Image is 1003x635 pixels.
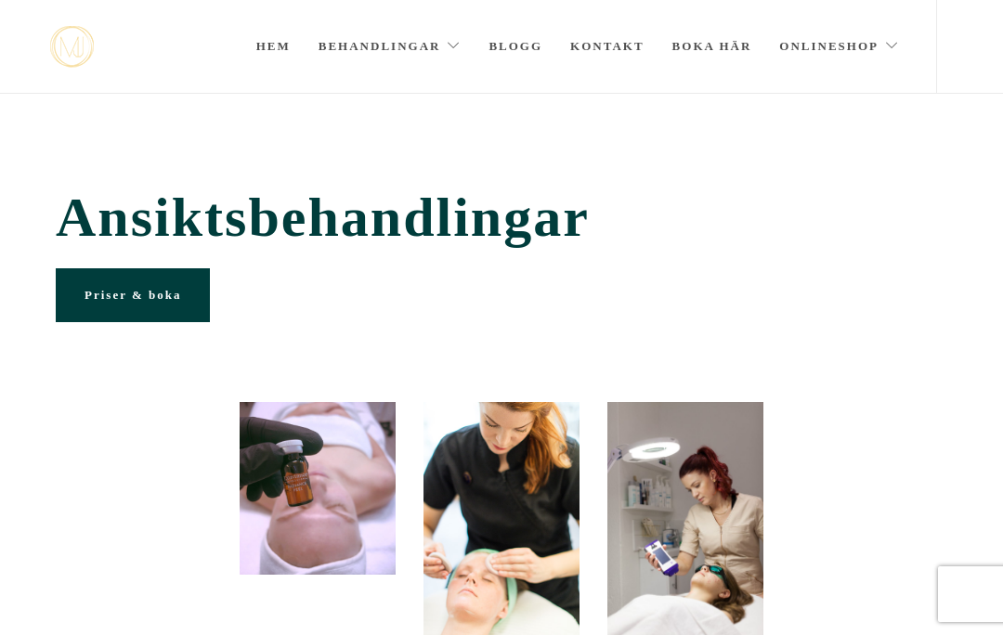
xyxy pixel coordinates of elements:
a: Priser & boka [56,268,210,322]
a: mjstudio mjstudio mjstudio [50,26,94,68]
span: Priser & boka [85,288,181,302]
img: mjstudio [50,26,94,68]
img: 20200316_113429315_iOS [240,402,396,575]
span: Ansiktsbehandlingar [56,186,947,250]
